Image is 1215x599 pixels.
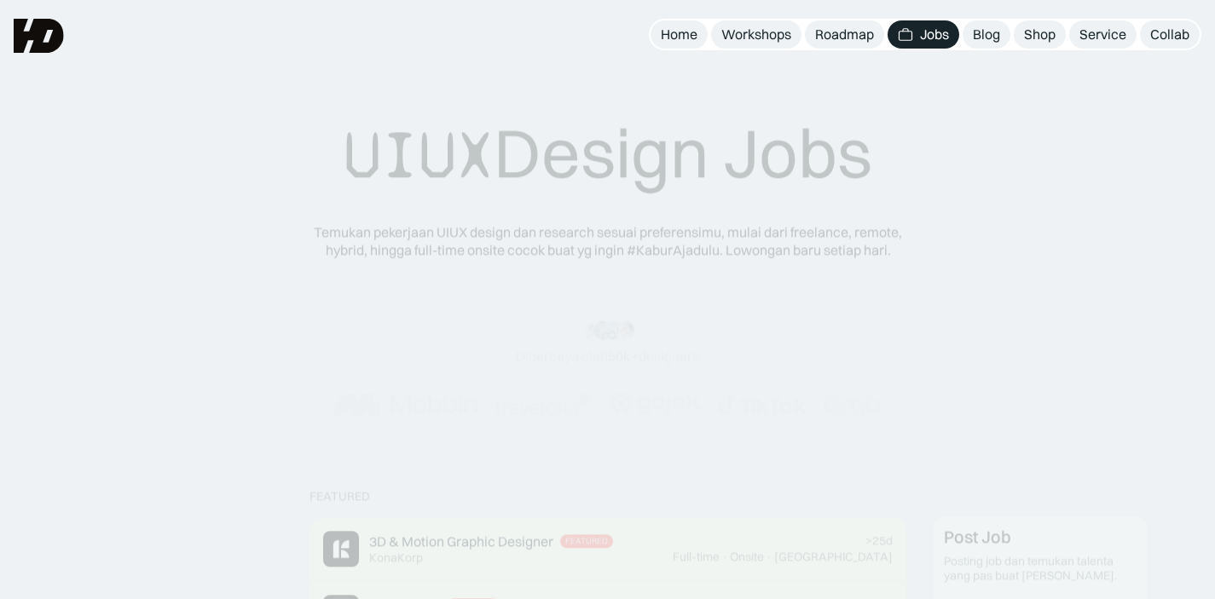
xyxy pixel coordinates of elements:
[344,114,494,196] span: UIUX
[815,26,874,43] div: Roadmap
[805,20,884,49] a: Roadmap
[369,550,423,565] div: KonaKorp
[1140,20,1200,49] a: Collab
[344,112,872,196] div: Design Jobs
[888,20,959,49] a: Jobs
[310,490,370,504] div: Featured
[711,20,801,49] a: Workshops
[1079,26,1126,43] div: Service
[865,534,893,549] div: >25d
[301,223,915,259] div: Temukan pekerjaan UIUX design dan research sesuai preferensimu, mulai dari freelance, remote, hyb...
[369,533,553,551] div: 3D & Motion Graphic Designer
[310,517,906,581] a: Job Image3D & Motion Graphic DesignerFeaturedKonaKorp>25dFull-time·Onsite·[GEOGRAPHIC_DATA]
[608,347,639,364] span: 50k+
[973,26,1000,43] div: Blog
[944,527,1011,548] div: Post Job
[1014,20,1066,49] a: Shop
[721,550,728,564] div: ·
[651,20,708,49] a: Home
[721,26,791,43] div: Workshops
[565,537,608,547] div: Featured
[944,555,1137,584] div: Posting job dan temukan talenta yang pas buat [PERSON_NAME].
[1150,26,1189,43] div: Collab
[920,26,949,43] div: Jobs
[516,347,699,365] div: Dipercaya oleh designers
[323,531,359,567] img: Job Image
[730,550,764,564] div: Onsite
[1069,20,1137,49] a: Service
[963,20,1010,49] a: Blog
[1024,26,1056,43] div: Shop
[774,550,893,564] div: [GEOGRAPHIC_DATA]
[673,550,720,564] div: Full-time
[661,26,697,43] div: Home
[766,550,772,564] div: ·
